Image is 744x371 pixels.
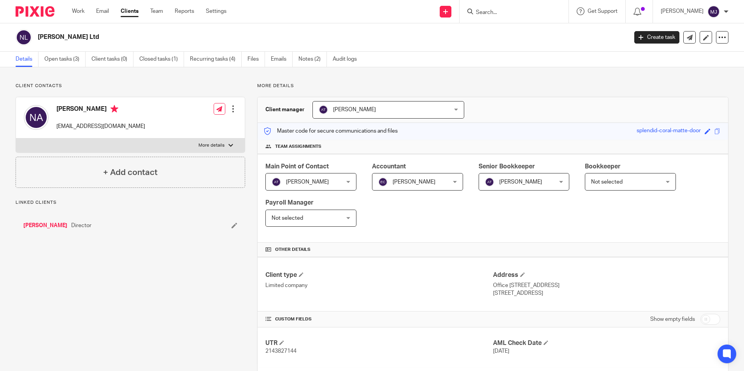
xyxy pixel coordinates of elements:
img: svg%3E [378,177,388,187]
span: [PERSON_NAME] [333,107,376,112]
a: Settings [206,7,226,15]
p: Client contacts [16,83,245,89]
a: Emails [271,52,293,67]
img: svg%3E [707,5,720,18]
span: Accountant [372,163,406,170]
span: [PERSON_NAME] [393,179,435,185]
a: Reports [175,7,194,15]
p: Master code for secure communications and files [263,127,398,135]
label: Show empty fields [650,315,695,323]
div: splendid-coral-matte-door [637,127,701,136]
span: Bookkeeper [585,163,621,170]
a: Audit logs [333,52,363,67]
span: [DATE] [493,348,509,354]
span: Team assignments [275,143,321,150]
a: Recurring tasks (4) [190,52,242,67]
img: svg%3E [485,177,494,187]
span: Director [71,222,91,229]
span: 2143827144 [265,348,297,354]
input: Search [475,9,545,16]
a: Closed tasks (1) [139,52,184,67]
h4: UTR [265,339,493,347]
span: Not selected [591,179,623,185]
a: Open tasks (3) [44,52,86,67]
a: [PERSON_NAME] [23,222,67,229]
p: Limited company [265,282,493,289]
span: Main Point of Contact [265,163,329,170]
p: [STREET_ADDRESS] [493,289,720,297]
img: svg%3E [16,29,32,45]
a: Files [247,52,265,67]
span: Senior Bookkeeper [479,163,535,170]
span: [PERSON_NAME] [499,179,542,185]
h4: [PERSON_NAME] [56,105,145,115]
img: svg%3E [272,177,281,187]
a: Email [96,7,109,15]
h4: Address [493,271,720,279]
h4: CUSTOM FIELDS [265,316,493,322]
span: Get Support [588,9,618,14]
a: Client tasks (0) [91,52,133,67]
span: Not selected [272,215,303,221]
a: Clients [121,7,139,15]
i: Primary [111,105,118,113]
img: svg%3E [24,105,49,130]
h4: AML Check Date [493,339,720,347]
h4: + Add contact [103,166,158,178]
span: Payroll Manager [265,199,314,206]
a: Team [150,7,163,15]
p: More details [257,83,728,89]
p: [PERSON_NAME] [661,7,704,15]
img: svg%3E [319,105,328,114]
p: Linked clients [16,199,245,206]
h4: Client type [265,271,493,279]
p: More details [198,142,225,149]
a: Notes (2) [298,52,327,67]
span: [PERSON_NAME] [286,179,329,185]
p: Office [STREET_ADDRESS] [493,282,720,289]
img: Pixie [16,6,54,17]
h2: [PERSON_NAME] Ltd [38,33,505,41]
a: Work [72,7,84,15]
h3: Client manager [265,106,305,114]
span: Other details [275,247,311,253]
a: Create task [634,31,679,44]
p: [EMAIL_ADDRESS][DOMAIN_NAME] [56,122,145,130]
a: Details [16,52,39,67]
